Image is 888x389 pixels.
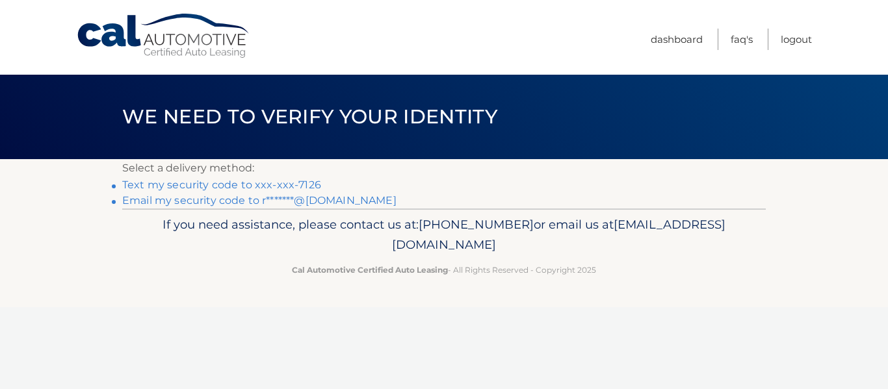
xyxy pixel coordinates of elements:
p: Select a delivery method: [122,159,766,177]
a: Text my security code to xxx-xxx-7126 [122,179,321,191]
p: If you need assistance, please contact us at: or email us at [131,214,757,256]
span: We need to verify your identity [122,105,497,129]
a: Cal Automotive [76,13,252,59]
a: FAQ's [731,29,753,50]
span: [PHONE_NUMBER] [419,217,534,232]
a: Dashboard [651,29,703,50]
p: - All Rights Reserved - Copyright 2025 [131,263,757,277]
a: Email my security code to r*******@[DOMAIN_NAME] [122,194,397,207]
strong: Cal Automotive Certified Auto Leasing [292,265,448,275]
a: Logout [781,29,812,50]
